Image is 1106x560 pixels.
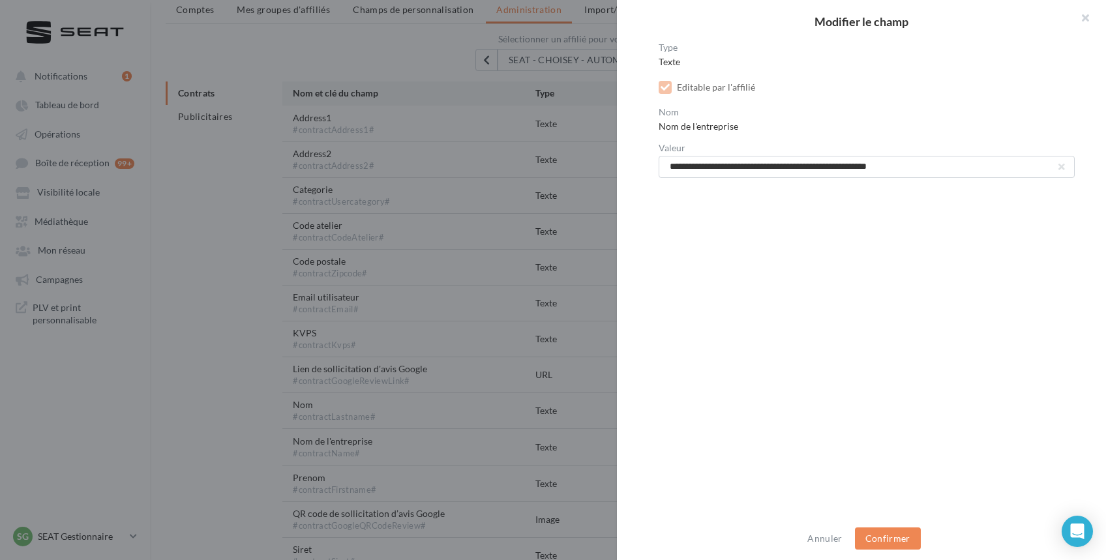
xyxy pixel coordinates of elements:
div: Open Intercom Messenger [1062,516,1093,547]
h2: Modifier le champ [638,16,1085,27]
button: Annuler [802,531,847,546]
label: Valeur [659,143,1075,153]
label: Nom [659,108,1075,117]
button: Confirmer [855,527,921,550]
label: Type [659,43,1075,52]
div: Texte [659,55,1075,68]
div: Nom de l'entreprise [659,120,1075,133]
div: Editable par l'affilié [677,81,755,94]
